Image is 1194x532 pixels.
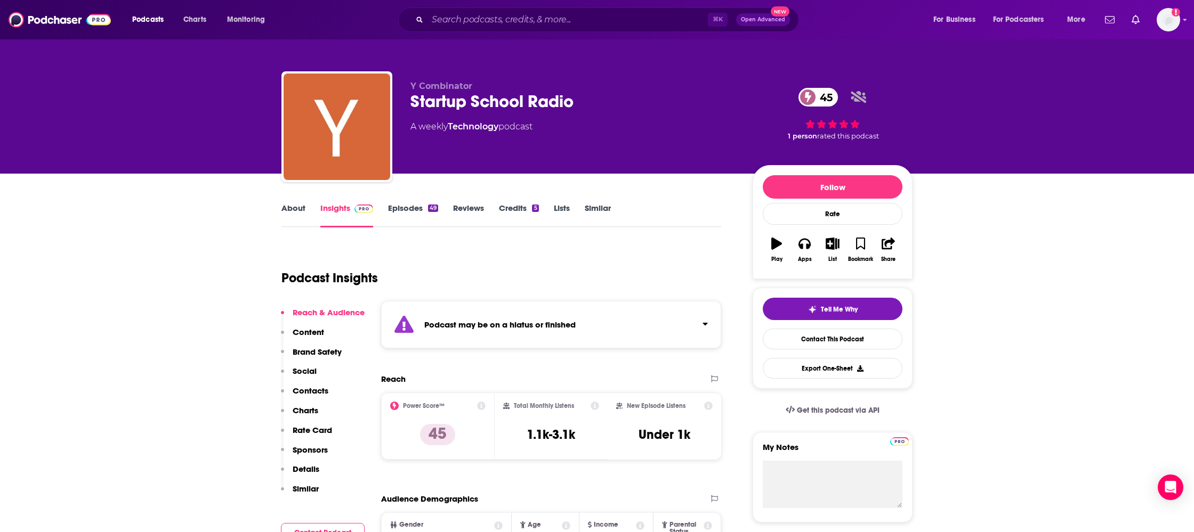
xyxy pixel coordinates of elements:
button: Rate Card [281,425,332,445]
span: Open Advanced [741,17,785,22]
a: Contact This Podcast [763,329,902,349]
section: Click to expand status details [381,301,721,348]
img: Podchaser - Follow, Share and Rate Podcasts [9,10,111,30]
button: Follow [763,175,902,199]
a: Pro website [890,436,909,446]
button: Apps [790,231,818,269]
span: Monitoring [227,12,265,27]
button: Show profile menu [1157,8,1180,31]
img: Podchaser Pro [354,204,373,213]
div: Search podcasts, credits, & more... [408,7,809,32]
h3: 1.1k-3.1k [527,427,575,443]
p: 45 [420,424,455,445]
div: Rate [763,203,902,225]
span: Logged in as thomaskoenig [1157,8,1180,31]
span: Y Combinator [410,81,472,91]
button: Charts [281,405,318,425]
button: Sponsors [281,445,328,464]
a: Show notifications dropdown [1127,11,1144,29]
span: Podcasts [132,12,164,27]
img: User Profile [1157,8,1180,31]
a: InsightsPodchaser Pro [320,203,373,227]
h1: Podcast Insights [281,270,378,286]
div: Share [881,256,895,263]
h2: Total Monthly Listens [514,402,574,410]
a: 45 [798,88,838,107]
button: Brand Safety [281,347,342,366]
span: For Podcasters [993,12,1044,27]
a: Charts [176,11,213,28]
span: Get this podcast via API [797,406,880,415]
h2: New Episode Listens [627,402,685,410]
button: Content [281,327,324,347]
div: 5 [532,204,538,212]
button: tell me why sparkleTell Me Why [763,298,902,320]
div: Bookmark [848,256,873,263]
a: About [281,203,305,227]
button: Social [281,366,317,386]
div: 45 1 personrated this podcast [753,81,913,147]
span: New [771,6,790,17]
button: Reach & Audience [281,307,365,327]
a: Get this podcast via API [777,397,888,423]
button: Similar [281,484,319,503]
h3: Under 1k [639,427,690,443]
span: ⌘ K [708,13,728,27]
strong: Podcast may be on a hiatus or finished [424,320,576,330]
p: Details [293,464,319,474]
a: Lists [554,203,570,227]
div: A weekly podcast [410,120,533,133]
img: Podchaser Pro [890,437,909,446]
button: open menu [125,11,178,28]
h2: Power Score™ [403,402,445,410]
span: More [1067,12,1085,27]
h2: Reach [381,374,406,384]
button: Export One-Sheet [763,358,902,379]
p: Content [293,327,324,337]
span: Tell Me Why [821,305,858,314]
button: open menu [1060,11,1099,28]
button: Play [763,231,790,269]
button: open menu [220,11,279,28]
img: Startup School Radio [284,73,390,180]
button: Bookmark [846,231,874,269]
p: Contacts [293,386,328,396]
a: Show notifications dropdown [1101,11,1119,29]
button: List [819,231,846,269]
span: 45 [809,88,838,107]
span: For Business [933,12,975,27]
p: Similar [293,484,319,494]
span: Income [594,521,618,528]
p: Reach & Audience [293,307,365,317]
p: Sponsors [293,445,328,455]
button: open menu [986,11,1060,28]
div: List [828,256,837,263]
span: Age [528,521,541,528]
a: Credits5 [499,203,538,227]
button: Open AdvancedNew [736,13,790,26]
a: Technology [448,121,498,132]
p: Social [293,366,317,376]
span: rated this podcast [817,132,879,140]
div: 49 [428,204,438,212]
input: Search podcasts, credits, & more... [427,11,708,28]
img: tell me why sparkle [808,305,817,314]
span: 1 person [788,132,817,140]
button: Share [875,231,902,269]
p: Rate Card [293,425,332,435]
label: My Notes [763,442,902,461]
div: Play [771,256,782,263]
button: Details [281,464,319,484]
p: Charts [293,405,318,415]
button: open menu [926,11,989,28]
a: Reviews [453,203,484,227]
p: Brand Safety [293,347,342,357]
a: Episodes49 [388,203,438,227]
span: Charts [183,12,206,27]
a: Similar [585,203,611,227]
div: Apps [798,256,812,263]
h2: Audience Demographics [381,494,478,504]
span: Gender [399,521,423,528]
